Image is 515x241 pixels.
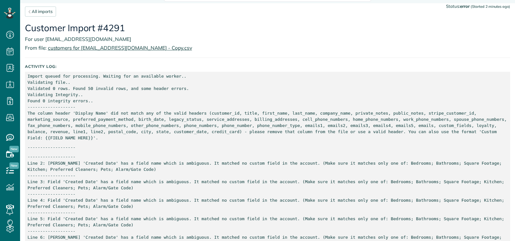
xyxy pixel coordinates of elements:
a: customers for [EMAIL_ADDRESS][DOMAIN_NAME] - Copy.csv [47,44,192,51]
h4: From file: [25,45,510,51]
a: All imports [25,6,56,17]
span: New [9,162,19,169]
h4: For user [EMAIL_ADDRESS][DOMAIN_NAME] [25,36,510,42]
strong: error [460,4,470,9]
p: ------------------- [28,144,508,150]
span: New [9,146,19,152]
h2: Customer Import #4291 [25,23,510,33]
span: customers for [EMAIL_ADDRESS][DOMAIN_NAME] - Copy.csv [48,44,192,51]
div: Status: [446,3,510,9]
p: Import queued for processing. Waiting for an available worker.. Validating file.. Validated 0 row... [28,73,508,141]
h5: Activity Log: [25,64,510,69]
small: (Started 2 minutes ago) [471,4,510,9]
